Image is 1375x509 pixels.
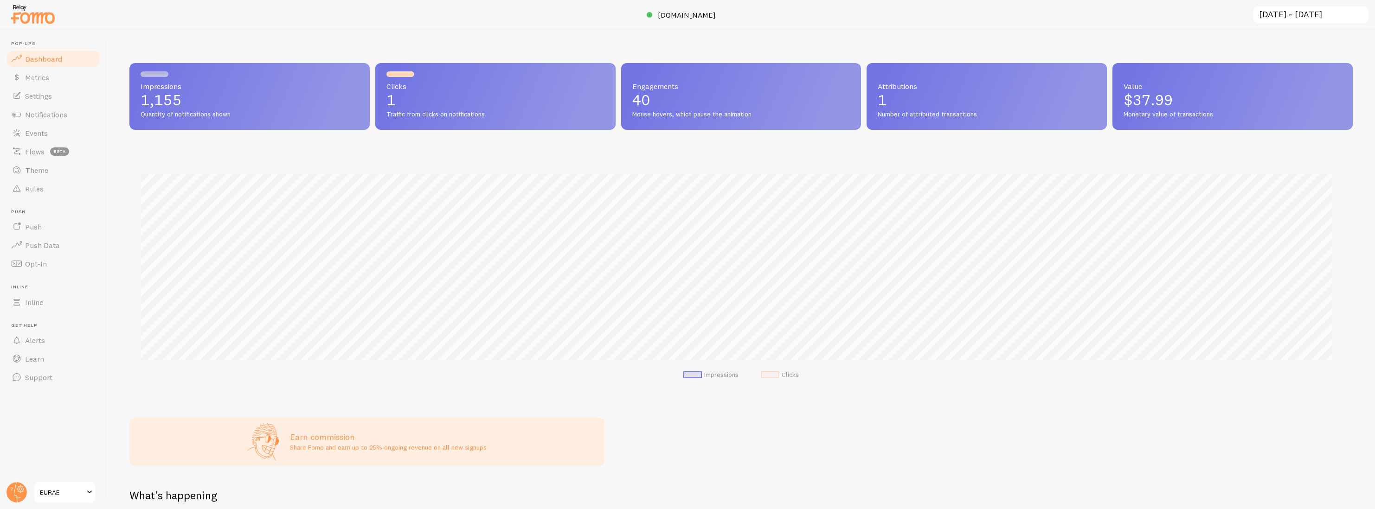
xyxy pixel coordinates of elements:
span: Impressions [141,83,359,90]
span: Settings [25,91,52,101]
span: EURAE [40,487,84,498]
a: Theme [6,161,101,179]
a: Metrics [6,68,101,87]
span: Monetary value of transactions [1124,110,1342,119]
span: Notifications [25,110,67,119]
a: Dashboard [6,50,101,68]
span: Metrics [25,73,49,82]
span: Value [1124,83,1342,90]
span: Rules [25,184,44,193]
span: Number of attributed transactions [878,110,1096,119]
a: Flows beta [6,142,101,161]
a: EURAE [33,481,96,503]
span: Push [11,209,101,215]
span: Attributions [878,83,1096,90]
li: Impressions [683,371,739,379]
span: Support [25,373,52,382]
span: Theme [25,165,48,175]
a: Push [6,217,101,236]
span: Mouse hovers, which pause the animation [632,110,850,119]
a: Opt-In [6,254,101,273]
img: fomo-relay-logo-orange.svg [10,2,56,26]
span: Dashboard [25,54,62,64]
a: Learn [6,350,101,368]
h3: Earn commission [290,432,487,442]
span: Get Help [11,323,101,329]
li: Clicks [761,371,799,379]
p: 1 [386,93,604,108]
a: Notifications [6,105,101,124]
span: Inline [25,298,43,307]
span: Opt-In [25,259,47,268]
a: Support [6,368,101,387]
span: Alerts [25,336,45,345]
h2: What's happening [129,488,217,503]
p: 1 [878,93,1096,108]
a: Push Data [6,236,101,254]
a: Alerts [6,331,101,350]
a: Events [6,124,101,142]
span: Flows [25,147,45,156]
a: Settings [6,87,101,105]
p: 40 [632,93,850,108]
a: Inline [6,293,101,312]
span: Quantity of notifications shown [141,110,359,119]
span: Traffic from clicks on notifications [386,110,604,119]
p: Share Fomo and earn up to 25% ongoing revenue on all new signups [290,443,487,452]
span: Events [25,128,48,138]
span: Push [25,222,42,231]
span: Inline [11,284,101,290]
span: beta [50,147,69,156]
span: $37.99 [1124,91,1173,109]
span: Learn [25,354,44,363]
span: Push Data [25,241,60,250]
a: Rules [6,179,101,198]
p: 1,155 [141,93,359,108]
span: Engagements [632,83,850,90]
span: Pop-ups [11,41,101,47]
span: Clicks [386,83,604,90]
